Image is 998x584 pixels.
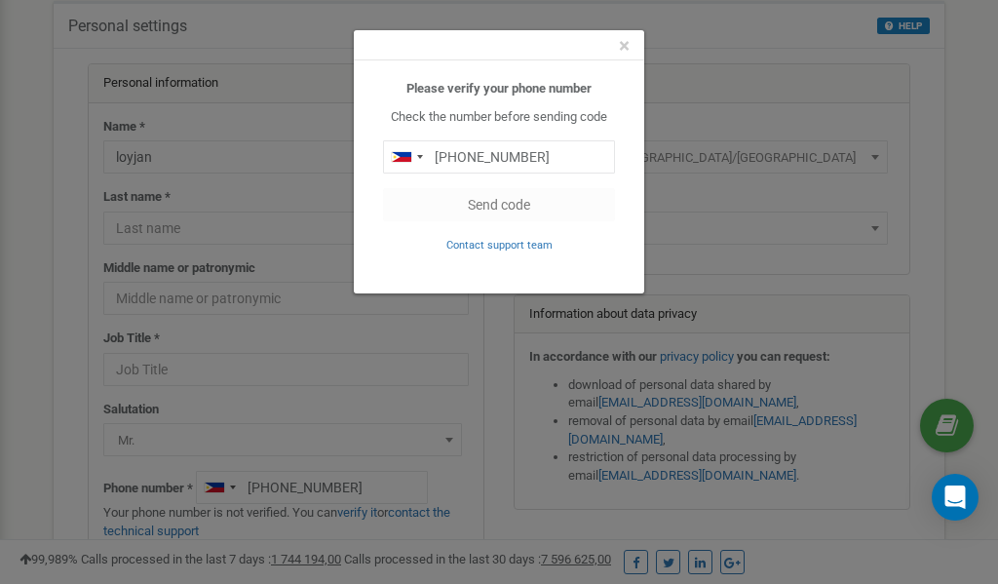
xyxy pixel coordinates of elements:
[383,108,615,127] p: Check the number before sending code
[446,239,553,252] small: Contact support team
[384,141,429,173] div: Telephone country code
[383,188,615,221] button: Send code
[383,140,615,174] input: 0905 123 4567
[406,81,592,96] b: Please verify your phone number
[932,474,979,521] div: Open Intercom Messenger
[619,34,630,58] span: ×
[619,36,630,57] button: Close
[446,237,553,252] a: Contact support team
